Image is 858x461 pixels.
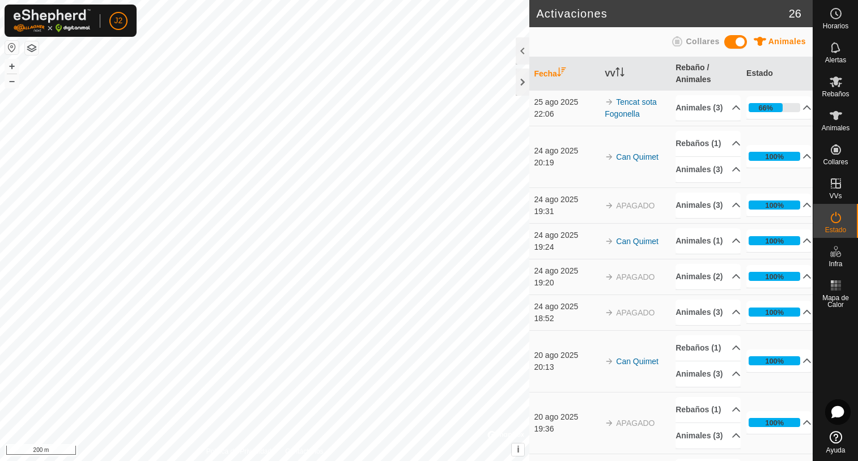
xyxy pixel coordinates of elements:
span: Rebaños [822,91,849,97]
a: Can Quimet [616,152,659,161]
button: – [5,74,19,88]
img: arrow [605,97,614,106]
button: Capas del Mapa [25,41,39,55]
h2: Activaciones [536,7,788,20]
span: J2 [114,15,123,27]
p-accordion-header: Animales (3) [676,157,741,182]
p-accordion-header: 100% [746,265,812,288]
p-accordion-header: 100% [746,411,812,434]
img: arrow [605,152,614,161]
button: + [5,59,19,73]
span: Infra [829,261,842,267]
div: 19:31 [534,206,599,217]
div: 19:20 [534,277,599,289]
div: 19:24 [534,241,599,253]
p-sorticon: Activar para ordenar [557,69,566,78]
span: Animales [768,37,806,46]
div: 25 ago 2025 [534,96,599,108]
span: VVs [829,193,842,199]
th: Rebaño / Animales [671,57,742,91]
p-accordion-header: 100% [746,194,812,216]
span: Mapa de Calor [816,294,855,308]
img: arrow [605,237,614,246]
p-sorticon: Activar para ordenar [615,69,625,78]
div: 100% [749,236,800,245]
p-accordion-header: Animales (3) [676,423,741,449]
div: 100% [749,272,800,281]
img: arrow [605,308,614,317]
div: 100% [749,418,800,427]
span: i [517,445,519,454]
a: Can Quimet [616,357,659,366]
th: VV [600,57,671,91]
p-accordion-header: Rebaños (1) [676,131,741,156]
div: 100% [765,417,784,428]
span: Horarios [823,23,848,29]
div: 22:06 [534,108,599,120]
div: 100% [765,307,784,318]
img: arrow [605,272,614,281]
a: Can Quimet [616,237,659,246]
span: Alertas [825,57,846,63]
div: 100% [765,271,784,282]
a: Política de Privacidad [206,446,271,456]
div: 100% [749,308,800,317]
span: APAGADO [616,308,655,317]
span: Ayuda [826,447,846,454]
p-accordion-header: Rebaños (1) [676,397,741,422]
button: i [512,443,524,456]
img: Logo Gallagher [14,9,91,32]
img: arrow [605,201,614,210]
div: 100% [749,356,800,365]
th: Estado [742,57,813,91]
th: Fecha [529,57,600,91]
a: Ayuda [813,426,858,458]
div: 24 ago 2025 [534,229,599,241]
span: Collares [686,37,719,46]
p-accordion-header: 100% [746,229,812,252]
span: Estado [825,227,846,233]
p-accordion-header: 100% [746,349,812,372]
div: 100% [765,356,784,366]
img: arrow [605,357,614,366]
p-accordion-header: Animales (3) [676,193,741,218]
p-accordion-header: Animales (3) [676,300,741,325]
div: 100% [765,151,784,162]
div: 20 ago 2025 [534,349,599,361]
span: APAGADO [616,272,655,281]
div: 24 ago 2025 [534,265,599,277]
p-accordion-header: 100% [746,145,812,168]
p-accordion-header: Animales (2) [676,264,741,289]
span: APAGADO [616,419,655,428]
p-accordion-header: Rebaños (1) [676,335,741,361]
div: 20 ago 2025 [534,411,599,423]
div: 20:19 [534,157,599,169]
div: 66% [749,103,800,112]
span: APAGADO [616,201,655,210]
a: Contáctenos [285,446,323,456]
div: 24 ago 2025 [534,145,599,157]
p-accordion-header: Animales (3) [676,95,741,121]
button: Restablecer Mapa [5,41,19,54]
div: 100% [749,200,800,210]
a: Tencat sota Fogonella [605,97,657,118]
div: 100% [765,236,784,246]
span: Collares [823,159,848,165]
div: 20:13 [534,361,599,373]
div: 19:36 [534,423,599,435]
div: 18:52 [534,313,599,325]
div: 24 ago 2025 [534,301,599,313]
div: 100% [765,200,784,211]
div: 100% [749,152,800,161]
div: 24 ago 2025 [534,194,599,206]
span: Animales [822,125,849,131]
p-accordion-header: Animales (3) [676,361,741,387]
p-accordion-header: 100% [746,301,812,323]
p-accordion-header: 66% [746,96,812,119]
p-accordion-header: Animales (1) [676,228,741,254]
div: 66% [758,103,773,113]
span: 26 [789,5,801,22]
img: arrow [605,419,614,428]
